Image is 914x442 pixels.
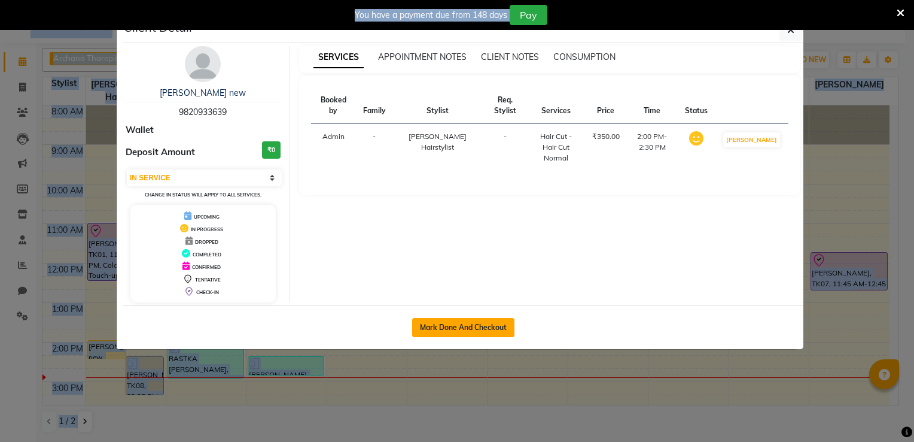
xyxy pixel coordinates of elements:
th: Price [585,87,627,124]
button: Mark Done And Checkout [412,318,514,337]
span: UPCOMING [194,214,220,220]
button: Pay [510,5,547,25]
th: Booked by [311,87,356,124]
span: DROPPED [195,239,218,245]
span: SERVICES [313,47,364,68]
span: IN PROGRESS [191,226,223,232]
div: Hair Cut - Hair Cut Normal [534,131,577,164]
td: - [356,124,393,171]
div: You have a payment due from 148 days [355,9,507,22]
h3: ₹0 [262,141,281,159]
span: CLIENT NOTES [481,52,539,62]
span: 9820933639 [179,107,227,117]
img: avatar [185,46,221,82]
div: ₹350.00 [592,131,620,142]
span: Wallet [126,123,154,137]
th: Time [627,87,678,124]
span: APPOINTMENT NOTES [378,52,467,62]
td: Admin [311,124,356,171]
span: Deposit Amount [126,146,195,159]
span: CONFIRMED [192,264,221,270]
th: Stylist [393,87,483,124]
span: CHECK-IN [196,289,219,295]
a: [PERSON_NAME] new [160,87,246,98]
th: Services [527,87,584,124]
span: TENTATIVE [195,277,221,283]
span: [PERSON_NAME] Hairstylist [409,132,467,152]
td: - [483,124,528,171]
th: Req. Stylist [483,87,528,124]
span: CONSUMPTION [553,52,616,62]
span: COMPLETED [193,252,221,258]
th: Status [678,87,715,124]
th: Family [356,87,393,124]
small: Change in status will apply to all services. [145,192,261,198]
td: 2:00 PM-2:30 PM [627,124,678,171]
button: [PERSON_NAME] [723,132,780,147]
